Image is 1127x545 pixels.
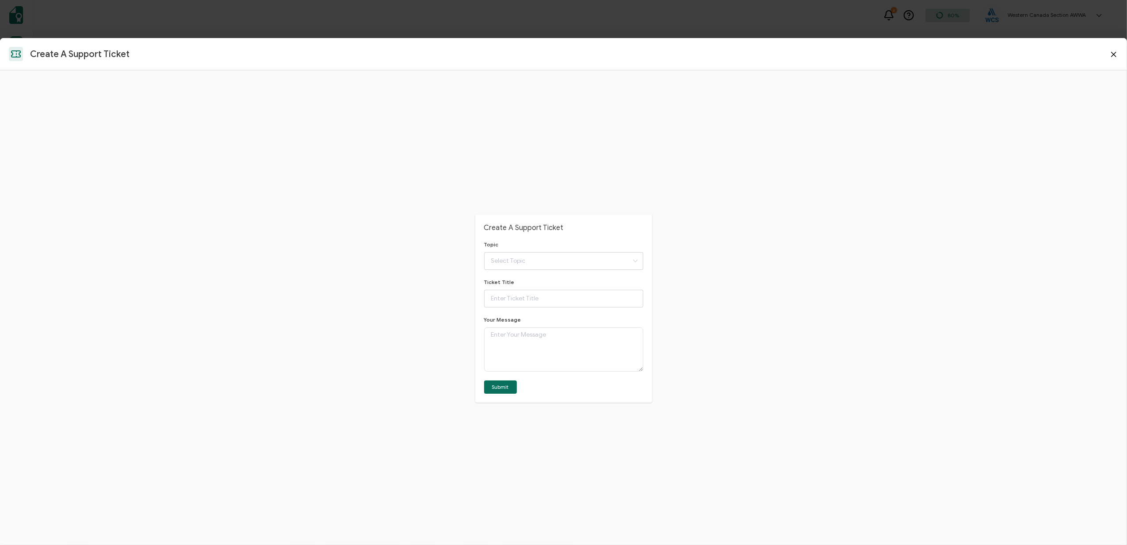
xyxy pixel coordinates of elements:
[1083,503,1127,545] iframe: Chat Widget
[484,252,643,270] input: Select Topic
[492,384,509,390] span: Submit
[30,49,130,60] span: Create A Support Ticket
[484,290,643,307] input: Enter Ticket Title
[484,380,517,394] button: Submit
[484,241,499,248] span: Topic
[484,316,521,323] span: Your Message
[484,223,564,232] span: Create A Support Ticket
[484,279,515,285] span: Ticket Title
